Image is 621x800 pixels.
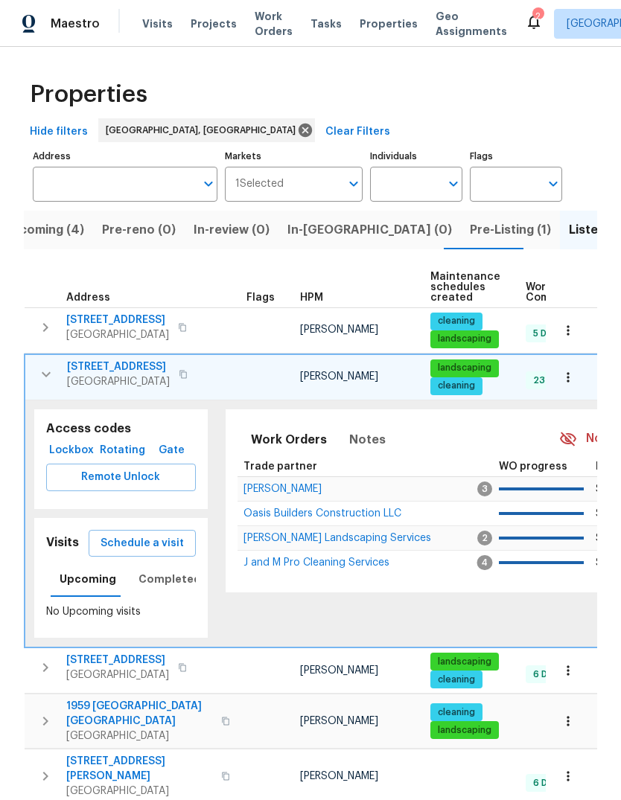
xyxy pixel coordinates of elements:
[66,754,212,784] span: [STREET_ADDRESS][PERSON_NAME]
[432,656,497,668] span: landscaping
[154,441,190,460] span: Gate
[66,653,169,668] span: [STREET_ADDRESS]
[30,87,147,102] span: Properties
[106,123,302,138] span: [GEOGRAPHIC_DATA], [GEOGRAPHIC_DATA]
[66,784,212,799] span: [GEOGRAPHIC_DATA]
[148,437,196,464] button: Gate
[246,292,275,303] span: Flags
[46,464,196,491] button: Remote Unlock
[46,421,196,437] h5: Access codes
[432,673,481,686] span: cleaning
[325,123,390,141] span: Clear Filters
[194,220,270,240] span: In-review (0)
[432,380,481,392] span: cleaning
[98,118,315,142] div: [GEOGRAPHIC_DATA], [GEOGRAPHIC_DATA]
[443,173,464,194] button: Open
[89,530,196,557] button: Schedule a visit
[243,509,401,518] a: Oasis Builders Construction LLC
[432,706,481,719] span: cleaning
[243,484,322,494] span: [PERSON_NAME]
[430,272,500,303] span: Maintenance schedules created
[103,441,142,460] span: Rotating
[432,724,497,737] span: landscaping
[477,531,492,545] span: 2
[46,535,79,551] h5: Visits
[243,533,431,543] span: [PERSON_NAME] Landscaping Services
[58,468,184,487] span: Remote Unlock
[24,118,94,146] button: Hide filters
[102,220,176,240] span: Pre-reno (0)
[370,152,462,161] label: Individuals
[66,292,110,303] span: Address
[477,555,492,570] span: 4
[66,699,212,729] span: 1959 [GEOGRAPHIC_DATA] [GEOGRAPHIC_DATA]
[527,777,570,790] span: 6 Done
[235,178,284,191] span: 1 Selected
[33,152,217,161] label: Address
[198,173,219,194] button: Open
[310,19,342,29] span: Tasks
[142,16,173,31] span: Visits
[526,282,620,303] span: Work Order Completion
[527,374,576,387] span: 23 Done
[46,604,196,620] p: No Upcoming visits
[527,327,570,340] span: 5 Done
[477,481,492,496] span: 3
[225,152,363,161] label: Markets
[470,152,562,161] label: Flags
[300,716,378,726] span: [PERSON_NAME]
[319,118,396,146] button: Clear Filters
[300,665,378,676] span: [PERSON_NAME]
[101,534,184,553] span: Schedule a visit
[300,771,378,781] span: [PERSON_NAME]
[343,173,364,194] button: Open
[60,570,116,589] span: Upcoming
[243,508,401,519] span: Oasis Builders Construction LLC
[67,374,170,389] span: [GEOGRAPHIC_DATA]
[300,371,378,382] span: [PERSON_NAME]
[191,16,237,31] span: Projects
[243,461,317,472] span: Trade partner
[251,429,327,450] span: Work Orders
[66,729,212,743] span: [GEOGRAPHIC_DATA]
[432,315,481,327] span: cleaning
[470,220,551,240] span: Pre-Listing (1)
[243,534,431,543] a: [PERSON_NAME] Landscaping Services
[255,9,293,39] span: Work Orders
[66,327,169,342] span: [GEOGRAPHIC_DATA]
[300,292,323,303] span: HPM
[3,220,84,240] span: Upcoming (4)
[51,16,100,31] span: Maestro
[243,557,389,568] span: J and M Pro Cleaning Services
[97,437,148,464] button: Rotating
[432,333,497,345] span: landscaping
[499,461,567,472] span: WO progress
[436,9,507,39] span: Geo Assignments
[543,173,564,194] button: Open
[349,429,386,450] span: Notes
[66,668,169,682] span: [GEOGRAPHIC_DATA]
[287,220,452,240] span: In-[GEOGRAPHIC_DATA] (0)
[432,362,497,374] span: landscaping
[46,437,97,464] button: Lockbox
[52,441,91,460] span: Lockbox
[300,324,378,335] span: [PERSON_NAME]
[532,9,543,24] div: 2
[527,668,570,681] span: 6 Done
[243,558,389,567] a: J and M Pro Cleaning Services
[243,484,322,493] a: [PERSON_NAME]
[30,123,88,141] span: Hide filters
[360,16,418,31] span: Properties
[66,313,169,327] span: [STREET_ADDRESS]
[138,570,201,589] span: Completed
[67,359,170,374] span: [STREET_ADDRESS]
